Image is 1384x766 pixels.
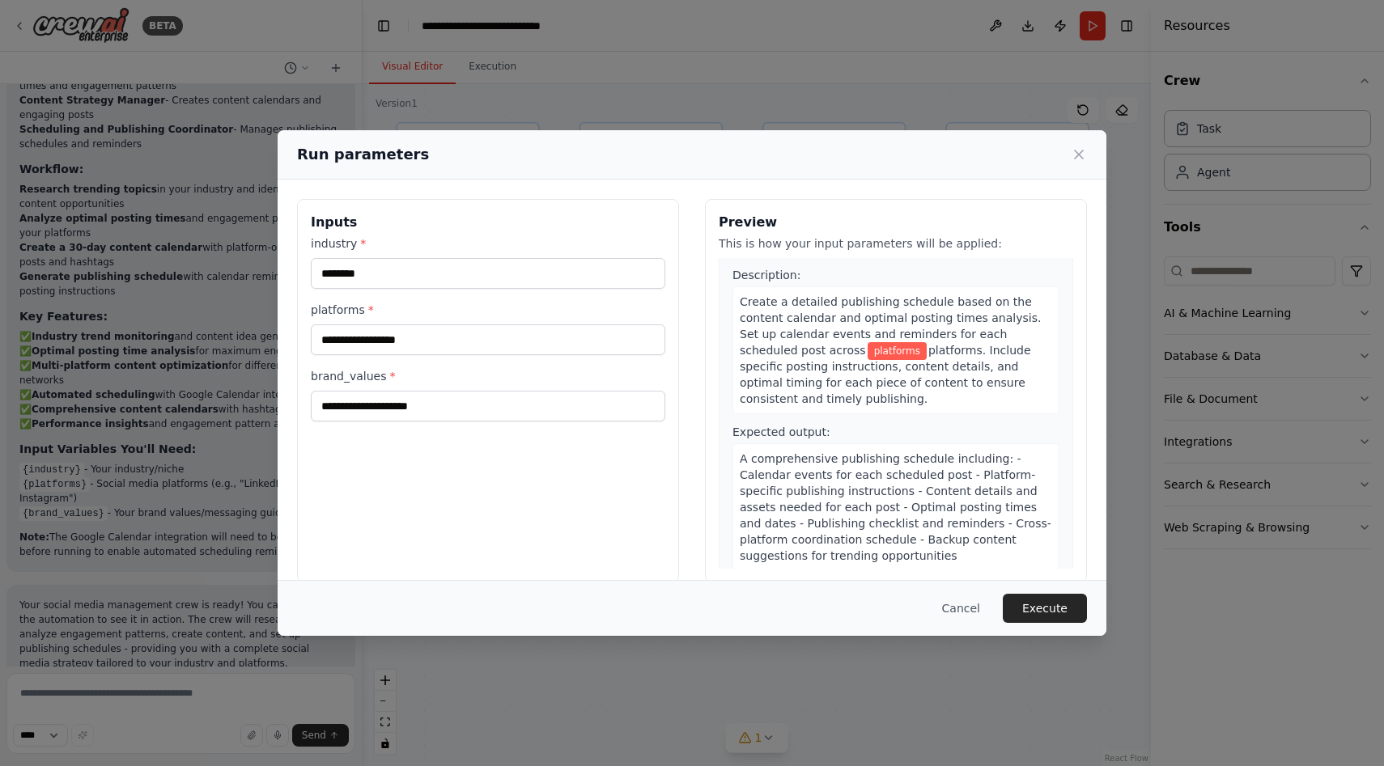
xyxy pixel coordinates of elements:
span: platforms. Include specific posting instructions, content details, and optimal timing for each pi... [740,344,1031,405]
span: Expected output: [732,425,830,438]
span: Description: [732,269,800,281]
p: This is how your input parameters will be applied: [719,235,1073,252]
label: brand_values [311,368,665,384]
label: platforms [311,302,665,318]
span: Create a detailed publishing schedule based on the content calendar and optimal posting times ana... [740,295,1041,357]
button: Execute [1003,594,1087,623]
span: A comprehensive publishing schedule including: - Calendar events for each scheduled post - Platfo... [740,452,1051,562]
h2: Run parameters [297,143,429,166]
label: industry [311,235,665,252]
span: Variable: platforms [868,342,927,360]
h3: Inputs [311,213,665,232]
button: Cancel [929,594,993,623]
h3: Preview [719,213,1073,232]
